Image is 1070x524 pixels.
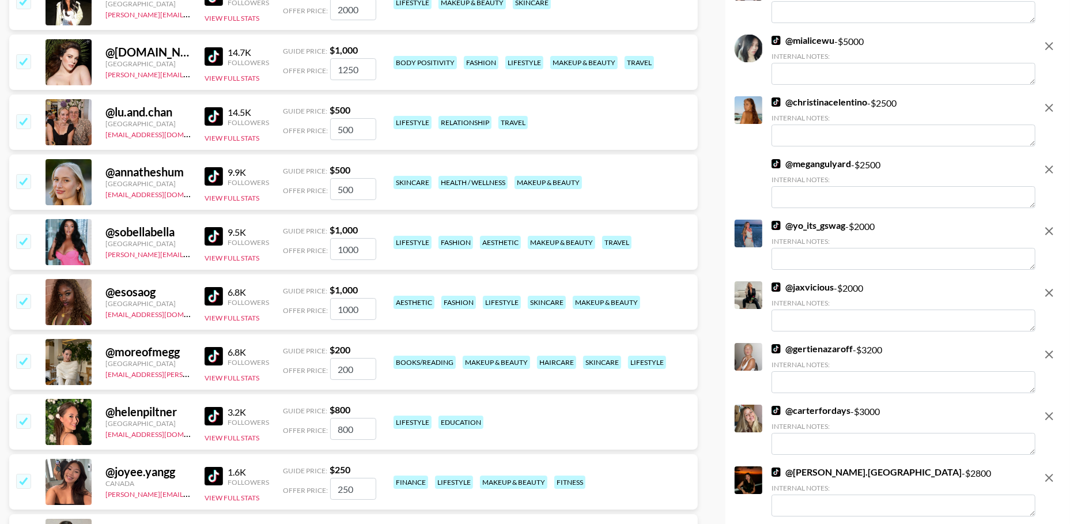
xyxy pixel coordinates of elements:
[105,359,191,368] div: [GEOGRAPHIC_DATA]
[283,286,327,295] span: Guide Price:
[772,158,1035,208] div: - $ 2500
[283,426,328,435] span: Offer Price:
[772,466,962,478] a: @[PERSON_NAME].[GEOGRAPHIC_DATA]
[330,164,350,175] strong: $ 500
[330,464,350,475] strong: $ 250
[105,119,191,128] div: [GEOGRAPHIC_DATA]
[205,194,259,202] button: View Full Stats
[480,476,547,489] div: makeup & beauty
[283,107,327,115] span: Guide Price:
[105,179,191,188] div: [GEOGRAPHIC_DATA]
[105,68,331,79] a: [PERSON_NAME][EMAIL_ADDRESS][PERSON_NAME][DOMAIN_NAME]
[283,167,327,175] span: Guide Price:
[228,298,269,307] div: Followers
[1038,281,1061,304] button: remove
[205,74,259,82] button: View Full Stats
[330,238,376,260] input: 1,000
[330,118,376,140] input: 500
[205,227,223,246] img: TikTok
[205,493,259,502] button: View Full Stats
[394,56,457,69] div: body positivity
[205,167,223,186] img: TikTok
[772,221,781,230] img: TikTok
[772,220,845,231] a: @yo_its_gswag
[283,186,328,195] span: Offer Price:
[441,296,476,309] div: fashion
[438,116,491,129] div: relationship
[772,281,834,293] a: @jaxvicious
[330,404,350,415] strong: $ 800
[105,128,221,139] a: [EMAIL_ADDRESS][DOMAIN_NAME]
[394,296,434,309] div: aesthetic
[105,368,276,379] a: [EMAIL_ADDRESS][PERSON_NAME][DOMAIN_NAME]
[1038,96,1061,119] button: remove
[283,227,327,235] span: Guide Price:
[228,178,269,187] div: Followers
[205,347,223,365] img: TikTok
[330,44,358,55] strong: $ 1,000
[772,406,781,415] img: TikTok
[205,407,223,425] img: TikTok
[330,224,358,235] strong: $ 1,000
[438,176,508,189] div: health / wellness
[498,116,528,129] div: travel
[205,14,259,22] button: View Full Stats
[528,296,566,309] div: skincare
[205,287,223,306] img: TikTok
[105,299,191,308] div: [GEOGRAPHIC_DATA]
[550,56,618,69] div: makeup & beauty
[105,105,191,119] div: @ lu.and.chan
[205,374,259,382] button: View Full Stats
[105,165,191,179] div: @ annatheshum
[1038,158,1061,181] button: remove
[105,285,191,299] div: @ esosaog
[463,356,530,369] div: makeup & beauty
[1038,220,1061,243] button: remove
[483,296,521,309] div: lifestyle
[772,175,1035,184] div: Internal Notes:
[394,356,456,369] div: books/reading
[537,356,576,369] div: haircare
[330,358,376,380] input: 200
[105,428,221,439] a: [EMAIL_ADDRESS][DOMAIN_NAME]
[228,466,269,478] div: 1.6K
[205,254,259,262] button: View Full Stats
[330,478,376,500] input: 250
[772,360,1035,369] div: Internal Notes:
[772,96,867,108] a: @christinacelentino
[228,58,269,67] div: Followers
[105,248,331,259] a: [PERSON_NAME][EMAIL_ADDRESS][PERSON_NAME][DOMAIN_NAME]
[480,236,521,249] div: aesthetic
[105,225,191,239] div: @ sobellabella
[228,418,269,427] div: Followers
[394,236,432,249] div: lifestyle
[330,298,376,320] input: 1,000
[438,236,473,249] div: fashion
[554,476,585,489] div: fitness
[772,158,851,169] a: @megangulyard
[105,308,221,319] a: [EMAIL_ADDRESS][DOMAIN_NAME]
[105,239,191,248] div: [GEOGRAPHIC_DATA]
[628,356,666,369] div: lifestyle
[330,178,376,200] input: 500
[438,416,483,429] div: education
[330,344,350,355] strong: $ 200
[772,52,1035,61] div: Internal Notes:
[772,237,1035,246] div: Internal Notes:
[394,116,432,129] div: lifestyle
[283,306,328,315] span: Offer Price:
[772,114,1035,122] div: Internal Notes:
[772,468,781,477] img: TikTok
[105,479,191,488] div: Canada
[573,296,640,309] div: makeup & beauty
[330,104,350,115] strong: $ 500
[1038,466,1061,489] button: remove
[1038,405,1061,428] button: remove
[105,345,191,359] div: @ moreofmegg
[602,236,632,249] div: travel
[283,246,328,255] span: Offer Price:
[205,467,223,485] img: TikTok
[772,281,1035,331] div: - $ 2000
[205,134,259,142] button: View Full Stats
[330,418,376,440] input: 800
